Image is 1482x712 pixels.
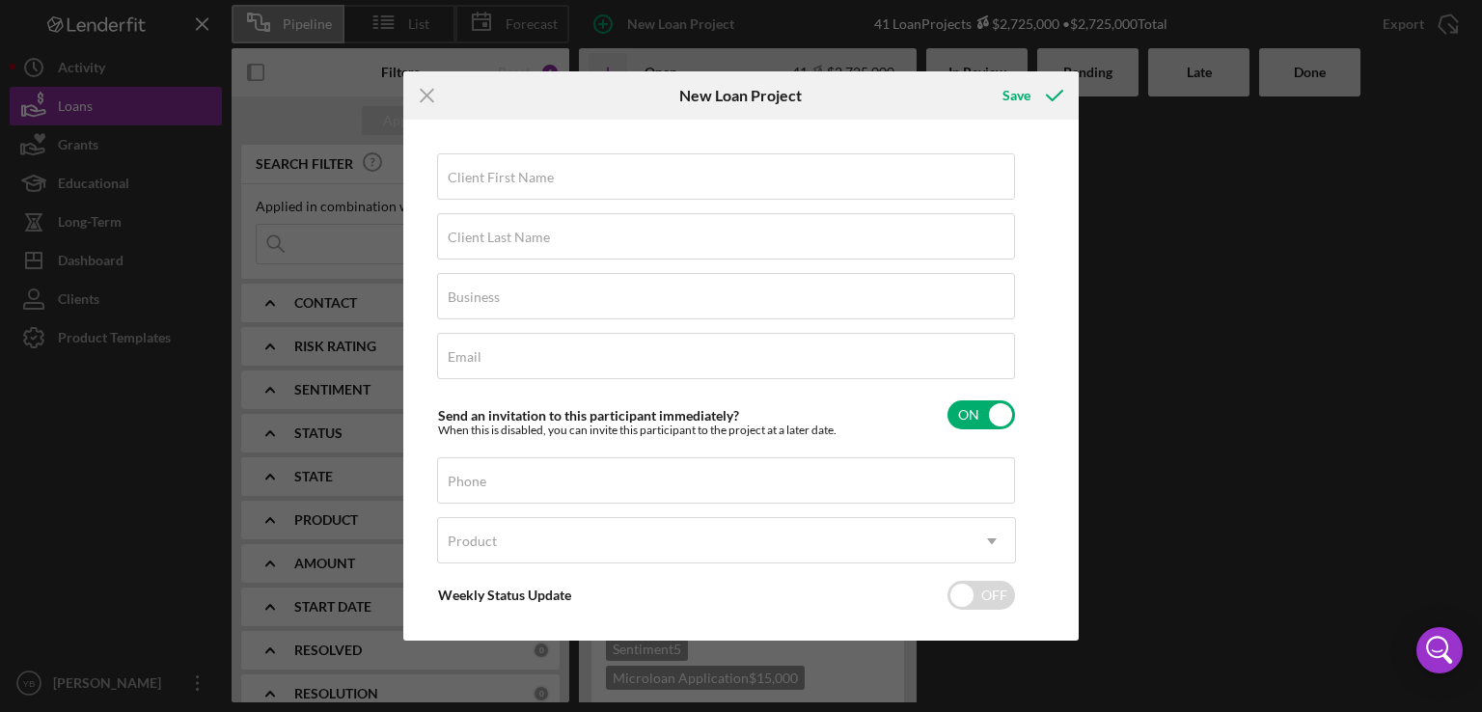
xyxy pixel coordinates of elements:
[983,76,1079,115] button: Save
[438,587,571,603] label: Weekly Status Update
[448,230,550,245] label: Client Last Name
[448,289,500,305] label: Business
[1002,76,1030,115] div: Save
[448,474,486,489] label: Phone
[448,349,481,365] label: Email
[1416,627,1463,673] div: Open Intercom Messenger
[438,407,739,424] label: Send an invitation to this participant immediately?
[679,87,802,104] h6: New Loan Project
[438,424,837,437] div: When this is disabled, you can invite this participant to the project at a later date.
[448,534,497,549] div: Product
[448,170,554,185] label: Client First Name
